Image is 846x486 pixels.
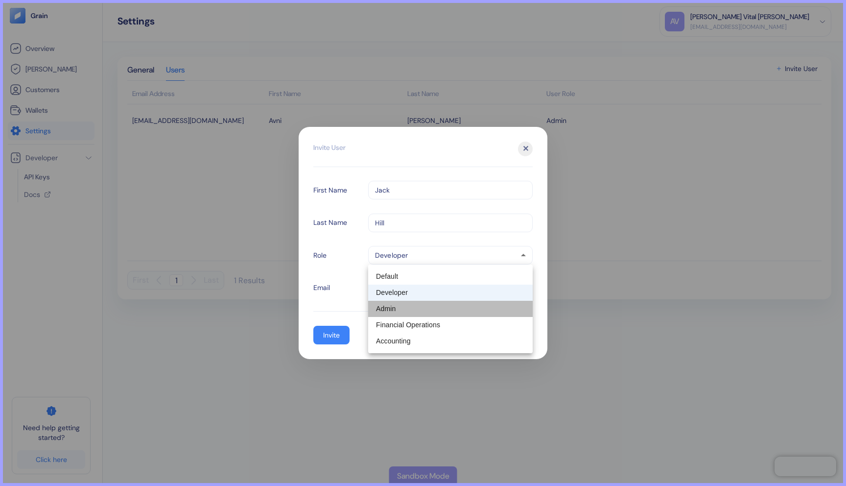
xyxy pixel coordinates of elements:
iframe: Chatra live chat [775,457,836,476]
li: Financial Operations [368,317,533,333]
li: Admin [368,301,533,317]
li: Developer [368,285,533,301]
li: Accounting [368,333,533,349]
li: Default [368,268,533,285]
